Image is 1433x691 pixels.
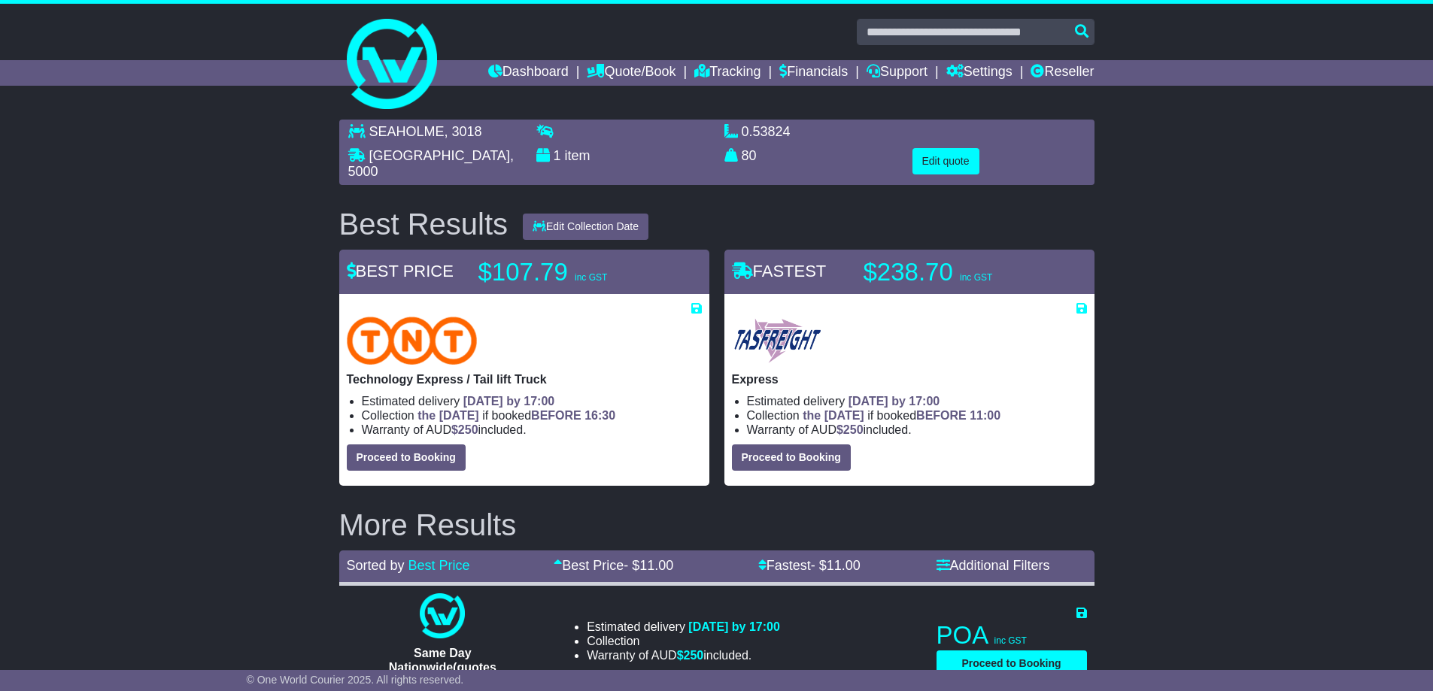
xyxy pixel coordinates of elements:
[747,408,1087,423] li: Collection
[348,148,514,180] span: , 5000
[742,124,791,139] span: 0.53824
[827,558,861,573] span: 11.00
[803,409,1000,422] span: if booked
[247,674,464,686] span: © One World Courier 2025. All rights reserved.
[417,409,615,422] span: if booked
[912,148,979,174] button: Edit quote
[970,409,1000,422] span: 11:00
[451,423,478,436] span: $
[960,272,992,283] span: inc GST
[565,148,591,163] span: item
[587,620,780,634] li: Estimated delivery
[488,60,569,86] a: Dashboard
[420,593,465,638] img: One World Courier: Same Day Nationwide(quotes take 0.5-1 hour)
[732,444,851,471] button: Proceed to Booking
[587,60,676,86] a: Quote/Book
[347,317,478,365] img: TNT Domestic: Technology Express / Tail lift Truck
[639,558,673,573] span: 11.00
[339,508,1094,541] h2: More Results
[347,558,405,573] span: Sorted by
[803,409,864,422] span: the [DATE]
[747,394,1087,408] li: Estimated delivery
[554,558,673,573] a: Best Price- $11.00
[417,409,478,422] span: the [DATE]
[688,620,780,633] span: [DATE] by 17:00
[694,60,761,86] a: Tracking
[1031,60,1094,86] a: Reseller
[779,60,848,86] a: Financials
[478,257,666,287] p: $107.79
[684,649,704,662] span: 250
[677,649,704,662] span: $
[587,648,780,662] li: Warranty of AUD included.
[362,408,702,423] li: Collection
[554,148,561,163] span: 1
[843,423,864,436] span: 250
[362,394,702,408] li: Estimated delivery
[916,409,967,422] span: BEFORE
[732,262,827,280] span: FASTEST
[369,124,445,139] span: SEAHOLME
[867,60,928,86] a: Support
[946,60,1013,86] a: Settings
[463,395,555,408] span: [DATE] by 17:00
[584,409,615,422] span: 16:30
[747,423,1087,437] li: Warranty of AUD included.
[332,208,516,241] div: Best Results
[408,558,470,573] a: Best Price
[347,372,702,386] p: Technology Express / Tail lift Truck
[587,634,780,648] li: Collection
[523,214,648,240] button: Edit Collection Date
[758,558,861,573] a: Fastest- $11.00
[531,409,581,422] span: BEFORE
[347,444,466,471] button: Proceed to Booking
[849,395,940,408] span: [DATE] by 17:00
[811,558,861,573] span: - $
[864,257,1052,287] p: $238.70
[994,635,1027,646] span: inc GST
[347,262,454,280] span: BEST PRICE
[624,558,673,573] span: - $
[458,423,478,436] span: 250
[732,317,823,365] img: Tasfreight: Express
[732,372,1087,386] p: Express
[369,148,510,163] span: [GEOGRAPHIC_DATA]
[389,647,496,688] span: Same Day Nationwide(quotes take 0.5-1 hour)
[937,650,1087,677] button: Proceed to Booking
[937,558,1050,573] a: Additional Filters
[575,272,607,283] span: inc GST
[362,423,702,437] li: Warranty of AUD included.
[836,423,864,436] span: $
[445,124,482,139] span: , 3018
[742,148,757,163] span: 80
[937,620,1087,650] p: POA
